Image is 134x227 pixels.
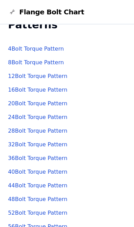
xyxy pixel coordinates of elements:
[8,169,67,175] a: 40Bolt Torque Pattern
[8,196,67,202] a: 48Bolt Torque Pattern
[8,155,67,161] a: 36Bolt Torque Pattern
[8,141,67,148] a: 32Bolt Torque Pattern
[8,210,67,216] a: 52Bolt Torque Pattern
[8,100,67,107] a: 20Bolt Torque Pattern
[8,128,67,134] a: 28Bolt Torque Pattern
[8,45,64,52] a: 4Bolt Torque Pattern
[8,8,16,16] img: Flange Bolt Chart Logo
[8,7,84,17] a: Flange Bolt Chart LogoFlange Bolt Chart
[8,86,67,93] a: 16Bolt Torque Pattern
[8,73,67,79] a: 12Bolt Torque Pattern
[8,182,67,189] a: 44Bolt Torque Pattern
[8,59,64,66] a: 8Bolt Torque Pattern
[19,7,84,17] span: Flange Bolt Chart
[8,114,67,120] a: 24Bolt Torque Pattern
